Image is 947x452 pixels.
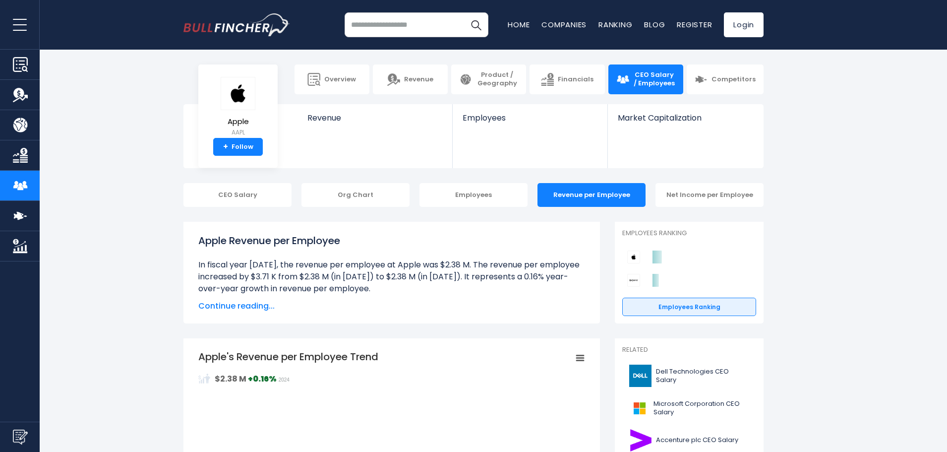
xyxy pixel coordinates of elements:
a: Dell Technologies CEO Salary [622,362,756,389]
span: Market Capitalization [618,113,753,123]
a: Overview [295,65,369,94]
strong: + [223,142,228,151]
div: Revenue per Employee [537,183,646,207]
a: Login [724,12,764,37]
strong: $2.38 M [215,373,246,385]
a: Financials [530,65,604,94]
a: Revenue [373,65,448,94]
span: Revenue [307,113,443,123]
a: Companies [541,19,587,30]
p: Employees Ranking [622,229,756,238]
li: In fiscal year [DATE], the revenue per employee at Apple was $2.38 M. The revenue per employee in... [198,259,585,295]
small: AAPL [221,128,255,137]
span: Revenue [404,75,433,84]
a: Ranking [598,19,632,30]
span: Competitors [711,75,756,84]
button: Search [464,12,488,37]
strong: +0.16% [248,373,277,385]
tspan: Apple's Revenue per Employee Trend [198,350,378,364]
span: Overview [324,75,356,84]
img: Sony Group Corporation competitors logo [627,274,640,287]
span: Continue reading... [198,300,585,312]
a: Microsoft Corporation CEO Salary [622,394,756,422]
span: Employees [463,113,597,123]
span: CEO Salary / Employees [633,71,675,88]
img: MSFT logo [628,397,651,419]
span: Microsoft Corporation CEO Salary [653,400,750,417]
a: Home [508,19,530,30]
img: ACN logo [628,429,653,452]
div: Employees [419,183,528,207]
span: 2024 [279,377,290,383]
p: Related [622,346,756,354]
img: RevenuePerEmployee.svg [198,373,210,385]
div: CEO Salary [183,183,292,207]
a: Apple AAPL [220,76,256,138]
a: Revenue [297,104,453,139]
span: Dell Technologies CEO Salary [656,368,750,385]
a: Employees [453,104,607,139]
a: Employees Ranking [622,298,756,317]
a: Blog [644,19,665,30]
span: Financials [558,75,593,84]
span: Accenture plc CEO Salary [656,436,738,445]
h1: Apple Revenue per Employee [198,233,585,248]
a: Competitors [687,65,764,94]
a: Market Capitalization [608,104,763,139]
a: +Follow [213,138,263,156]
img: bullfincher logo [183,13,290,36]
span: Apple [221,118,255,126]
a: Product / Geography [451,65,526,94]
a: Go to homepage [183,13,290,36]
img: Apple competitors logo [627,251,640,263]
span: Product / Geography [476,71,518,88]
a: Register [677,19,712,30]
a: CEO Salary / Employees [608,65,683,94]
div: Org Chart [301,183,410,207]
div: Net Income per Employee [655,183,764,207]
img: DELL logo [628,365,653,387]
